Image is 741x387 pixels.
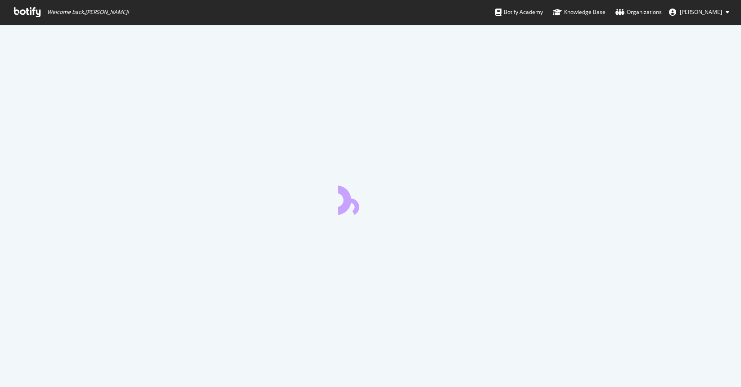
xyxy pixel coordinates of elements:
button: [PERSON_NAME] [662,5,736,19]
span: Welcome back, [PERSON_NAME] ! [47,9,129,16]
div: Knowledge Base [553,8,605,17]
div: Organizations [615,8,662,17]
div: Botify Academy [495,8,543,17]
span: Steffie Kronek [680,8,722,16]
div: animation [338,182,403,215]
